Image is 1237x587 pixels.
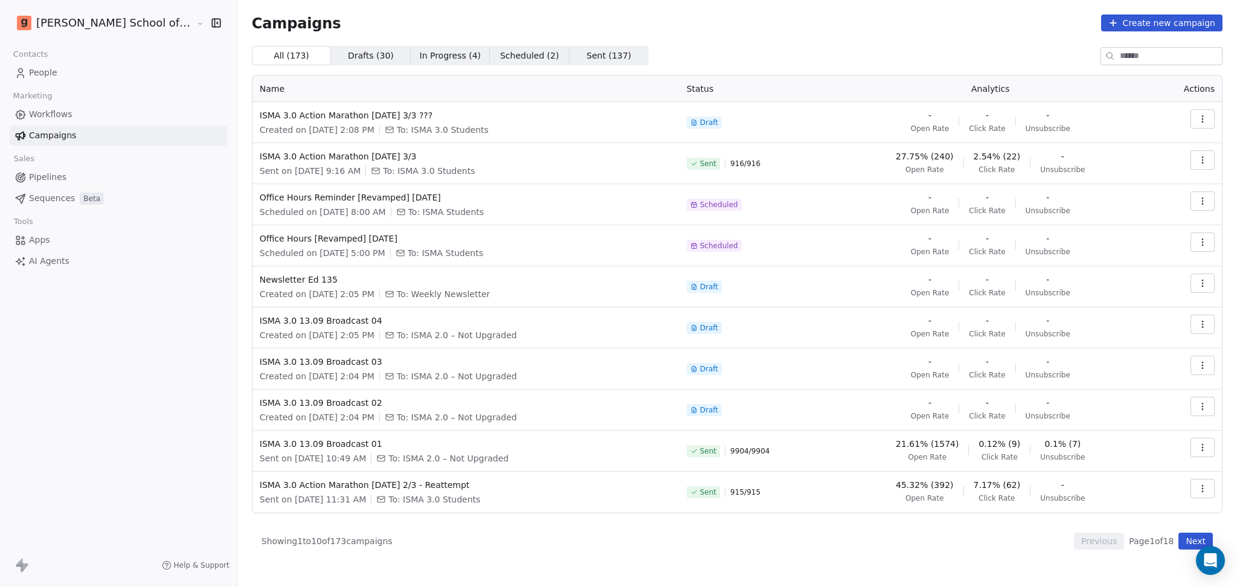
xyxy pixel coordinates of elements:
span: Unsubscribe [1026,370,1070,380]
span: ISMA 3.0 13.09 Broadcast 03 [260,356,672,368]
span: - [1046,233,1049,245]
span: Open Rate [911,329,949,339]
img: Goela%20School%20Logos%20(4).png [17,16,31,30]
span: Open Rate [911,370,949,380]
span: To: ISMA Students [408,247,483,259]
span: Unsubscribe [1026,206,1070,216]
span: - [986,191,989,204]
span: - [986,109,989,121]
span: Open Rate [911,206,949,216]
span: Open Rate [911,247,949,257]
span: - [986,356,989,368]
span: To: ISMA 3.0 Students [383,165,475,177]
span: Open Rate [905,165,944,175]
span: - [1061,150,1064,162]
span: - [928,109,931,121]
span: Unsubscribe [1040,493,1085,503]
span: Scheduled on [DATE] 5:00 PM [260,247,385,259]
a: AI Agents [10,251,227,271]
span: ISMA 3.0 Action Marathon [DATE] 3/3 ??? [260,109,672,121]
span: [PERSON_NAME] School of Finance LLP [36,15,193,31]
span: Newsletter Ed 135 [260,274,672,286]
span: Beta [80,193,104,205]
span: Scheduled ( 2 ) [500,50,559,62]
span: ISMA 3.0 13.09 Broadcast 04 [260,315,672,327]
span: Workflows [29,108,72,121]
span: Drafts ( 30 ) [348,50,394,62]
span: ISMA 3.0 Action Marathon [DATE] 3/3 [260,150,672,162]
th: Name [252,75,680,102]
span: - [1061,479,1064,491]
span: Unsubscribe [1026,411,1070,421]
span: - [1046,109,1049,121]
span: Sent [700,446,716,456]
span: Campaigns [29,129,76,142]
span: Campaigns [252,14,341,31]
span: Draft [700,323,718,333]
span: To: ISMA Students [408,206,484,218]
span: People [29,66,57,79]
span: To: ISMA 2.0 – Not Upgraded [397,370,517,382]
span: Showing 1 to 10 of 173 campaigns [262,535,393,547]
span: Unsubscribe [1026,329,1070,339]
button: [PERSON_NAME] School of Finance LLP [14,13,188,33]
span: 915 / 915 [730,487,760,497]
span: Click Rate [969,206,1005,216]
span: Tools [8,213,38,231]
span: Click Rate [978,165,1015,175]
span: Open Rate [911,124,949,133]
span: To: ISMA 3.0 Students [397,124,489,136]
span: 0.1% (7) [1044,438,1081,450]
span: - [986,315,989,327]
span: Office Hours Reminder [Revamped] [DATE] [260,191,672,204]
span: Draft [700,405,718,415]
span: - [1046,191,1049,204]
span: - [1046,356,1049,368]
span: Draft [700,364,718,374]
span: Unsubscribe [1040,165,1085,175]
span: ISMA 3.0 Action Marathon [DATE] 2/3 - Reattempt [260,479,672,491]
span: ISMA 3.0 13.09 Broadcast 02 [260,397,672,409]
span: 916 / 916 [730,159,760,168]
span: 2.54% (22) [974,150,1021,162]
span: - [928,274,931,286]
span: - [928,356,931,368]
button: Previous [1074,533,1124,550]
span: Unsubscribe [1026,288,1070,298]
span: - [928,191,931,204]
span: Sequences [29,192,75,205]
span: To: Weekly Newsletter [397,288,490,300]
span: Sent [700,487,716,497]
a: Apps [10,230,227,250]
span: - [986,274,989,286]
span: Pipelines [29,171,66,184]
span: Created on [DATE] 2:05 PM [260,288,374,300]
span: - [1046,315,1049,327]
span: 45.32% (392) [896,479,953,491]
span: Office Hours [Revamped] [DATE] [260,233,672,245]
span: Unsubscribe [1040,452,1085,462]
span: 0.12% (9) [978,438,1020,450]
span: 7.17% (62) [974,479,1021,491]
span: To: ISMA 2.0 – Not Upgraded [397,329,517,341]
span: Sent on [DATE] 9:16 AM [260,165,361,177]
span: Open Rate [905,493,944,503]
span: Created on [DATE] 2:04 PM [260,411,374,423]
span: Sales [8,150,40,168]
span: To: ISMA 2.0 – Not Upgraded [397,411,517,423]
span: - [986,233,989,245]
span: 21.61% (1574) [896,438,959,450]
span: 27.75% (240) [896,150,953,162]
span: - [1046,397,1049,409]
span: Apps [29,234,50,246]
span: - [1046,274,1049,286]
span: Scheduled [700,241,738,251]
span: Draft [700,282,718,292]
span: Click Rate [969,247,1005,257]
th: Analytics [831,75,1151,102]
span: 9904 / 9904 [730,446,770,456]
span: ISMA 3.0 13.09 Broadcast 01 [260,438,672,450]
span: Help & Support [174,560,230,570]
span: To: ISMA 3.0 Students [388,493,480,505]
a: People [10,63,227,83]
